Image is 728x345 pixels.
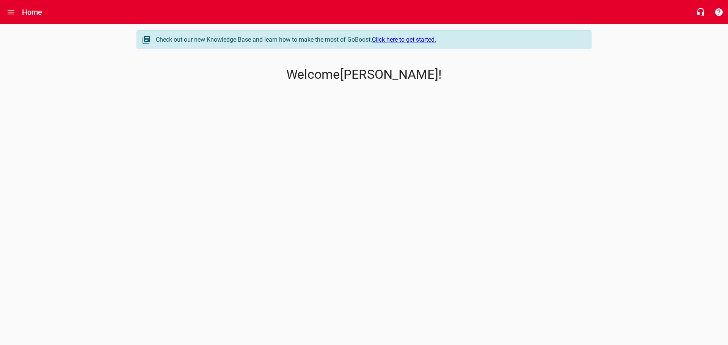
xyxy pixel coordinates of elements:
p: Welcome [PERSON_NAME] ! [136,67,591,82]
button: Support Portal [710,3,728,21]
button: Live Chat [692,3,710,21]
div: Check out our new Knowledge Base and learn how to make the most of GoBoost. [156,35,584,44]
button: Open drawer [2,3,20,21]
a: Click here to get started. [372,36,436,43]
h6: Home [22,6,42,18]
